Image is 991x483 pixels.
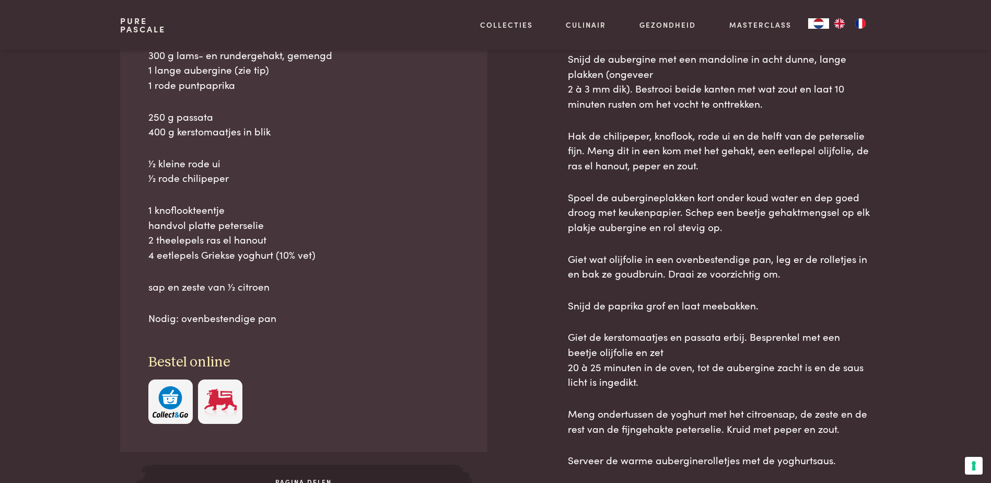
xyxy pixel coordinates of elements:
img: Delhaize [203,386,238,418]
span: Hak de chilipeper, knoflook, rode ui en de helft van de peterselie fijn. Meng dit in een kom met ... [568,128,869,172]
span: 250 g passata [148,109,213,123]
a: EN [829,18,850,29]
span: 20 à 25 minuten in de oven, tot de aubergine zacht is en de saus licht is ingedikt. [568,360,864,389]
span: Snijd de paprika grof en laat meebakken. [568,298,759,312]
span: Giet de kerstomaatjes en passata erbij. Besprenkel met een beetje olijfolie en zet [568,329,840,359]
span: Spoel de aubergineplakken kort onder koud water en dep goed droog met keukenpapier. Schep een bee... [568,190,870,234]
span: 300 g lams- en rundergehakt, gemengd [148,48,332,62]
span: 1⁄2 rode chilipeper [148,170,229,185]
a: Gezondheid [639,19,696,30]
span: Giet wat olijfolie in een ovenbestendige pan, leg er de rolletjes in en bak ze goudbruin. Draai z... [568,251,867,281]
span: 1 lange aubergine (zie tip) [148,62,269,76]
aside: Language selected: Nederlands [808,18,871,29]
span: 1 rode puntpaprika [148,77,235,91]
a: PurePascale [120,17,166,33]
span: Nodig: ovenbestendige pan [148,310,276,325]
span: 400 g kerstomaatjes in blik [148,124,271,138]
a: Collecties [480,19,533,30]
span: handvol platte peterselie [148,217,264,232]
a: NL [808,18,829,29]
span: 4 eetlepels Griekse yoghurt (10% vet) [148,247,316,261]
button: Uw voorkeuren voor toestemming voor trackingtechnologieën [965,457,983,475]
h3: Bestel online [148,353,460,372]
ul: Language list [829,18,871,29]
a: Culinair [566,19,606,30]
a: Masterclass [729,19,791,30]
span: sap en zeste van 1⁄2 citroen [148,279,270,293]
span: 1⁄2 kleine rode ui [148,156,220,170]
div: Language [808,18,829,29]
span: 2 à 3 mm dik). Bestrooi beide kanten met wat zout en laat 10 minuten rusten om het vocht te ontt... [568,81,844,110]
span: 1 knoflookteentje [148,202,225,216]
a: FR [850,18,871,29]
span: Snijd de aubergine met een mandoline in acht dunne, lange plakken (ongeveer [568,51,846,80]
img: c308188babc36a3a401bcb5cb7e020f4d5ab42f7cacd8327e500463a43eeb86c.svg [153,386,188,418]
span: 2 theelepels ras el hanout [148,232,266,246]
span: Meng ondertussen de yoghurt met het citroensap, de zeste en de rest van de fijngehakte peterselie... [568,406,867,435]
span: Serveer de warme auberginerolletjes met de yoghurtsaus. [568,453,836,467]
